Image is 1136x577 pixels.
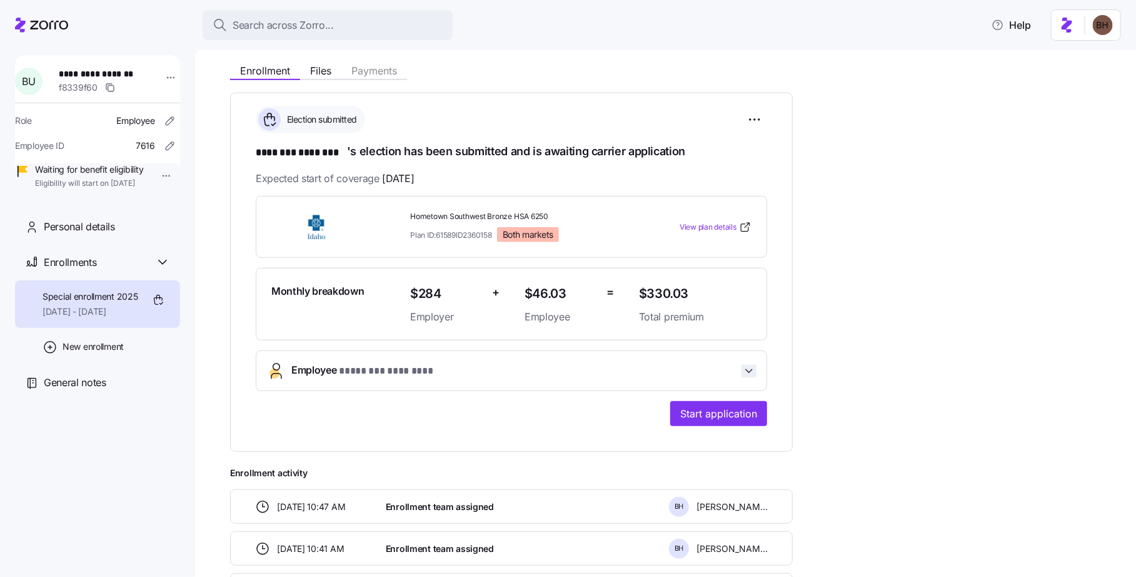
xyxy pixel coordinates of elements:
span: [DATE] - [DATE] [43,305,138,318]
span: $284 [410,283,482,304]
span: Total premium [639,309,751,325]
span: B H [675,503,684,510]
span: B U [22,76,35,86]
span: Special enrollment 2025 [43,290,138,303]
span: Employee [525,309,596,325]
span: Help [992,18,1031,33]
span: Monthly breakdown [271,283,364,299]
span: Both markets [503,229,553,240]
span: B H [675,545,684,552]
span: Enrollment team assigned [386,501,494,513]
span: Employee [291,362,435,379]
a: View plan details [680,221,751,233]
button: Start application [670,401,767,426]
span: Enrollments [44,255,96,270]
span: [PERSON_NAME] [696,501,768,513]
span: Files [310,66,331,76]
span: Eligibility will start on [DATE] [35,178,143,189]
span: Plan ID: 61589ID2360158 [410,230,492,240]
span: Employee [116,115,155,127]
img: c3c218ad70e66eeb89914ccc98a2927c [1093,15,1113,35]
span: Enrollment [240,66,290,76]
button: Search across Zorro... [203,10,453,40]
span: 7616 [136,140,155,152]
span: Hometown Southwest Bronze HSA 6250 [410,212,629,222]
span: Role [15,115,32,127]
span: Waiting for benefit eligibility [35,163,143,176]
span: f8339f60 [59,81,98,94]
span: = [606,283,614,302]
h1: 's election has been submitted and is awaiting carrier application [256,143,767,161]
span: Election submitted [283,113,357,126]
span: $46.03 [525,283,596,304]
span: Payments [351,66,397,76]
span: New enrollment [63,340,124,353]
span: [PERSON_NAME] [696,543,768,555]
span: View plan details [680,222,736,233]
span: [DATE] 10:47 AM [278,501,346,513]
span: Employer [410,309,482,325]
span: Enrollment team assigned [386,543,494,555]
span: Start application [680,406,757,421]
span: $330.03 [639,283,751,304]
span: [DATE] 10:41 AM [278,543,344,555]
span: + [492,283,500,302]
img: BlueCross of Idaho [271,213,361,242]
span: Search across Zorro... [233,18,334,33]
span: Personal details [44,219,115,235]
span: Expected start of coverage [256,171,414,186]
button: Help [982,13,1041,38]
span: [DATE] [382,171,414,186]
span: General notes [44,375,106,391]
span: Employee ID [15,140,64,152]
span: Enrollment activity [230,467,793,479]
